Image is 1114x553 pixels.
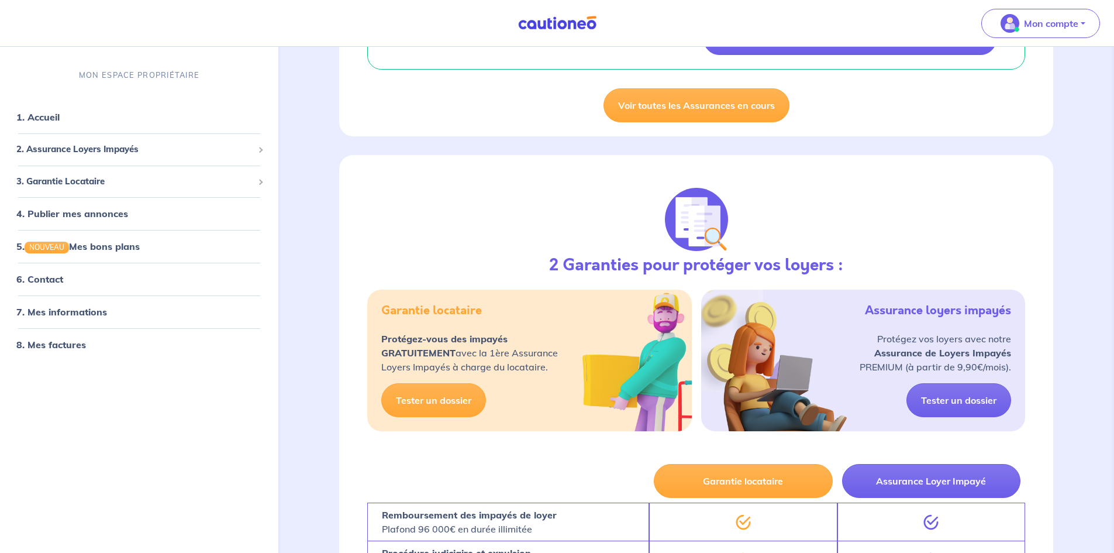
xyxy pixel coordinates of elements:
[981,9,1100,38] button: illu_account_valid_menu.svgMon compte
[5,202,274,225] div: 4. Publier mes annonces
[5,170,274,193] div: 3. Garantie Locataire
[16,273,63,285] a: 6. Contact
[16,174,253,188] span: 3. Garantie Locataire
[513,16,601,30] img: Cautioneo
[16,339,86,351] a: 8. Mes factures
[842,464,1020,498] button: Assurance Loyer Impayé
[5,267,274,291] div: 6. Contact
[5,105,274,129] div: 1. Accueil
[5,333,274,356] div: 8. Mes factures
[16,241,140,252] a: 5.NOUVEAUMes bons plans
[5,138,274,161] div: 2. Assurance Loyers Impayés
[865,304,1011,318] h5: Assurance loyers impayés
[79,70,199,81] p: MON ESPACE PROPRIÉTAIRE
[382,509,557,521] strong: Remboursement des impayés de loyer
[381,383,486,417] a: Tester un dossier
[860,332,1011,374] p: Protégez vos loyers avec notre PREMIUM (à partir de 9,90€/mois).
[654,464,832,498] button: Garantie locataire
[603,88,789,122] a: Voir toutes les Assurances en cours
[16,208,128,219] a: 4. Publier mes annonces
[381,304,482,318] h5: Garantie locataire
[5,300,274,324] div: 7. Mes informations
[381,333,508,359] strong: Protégez-vous des impayés GRATUITEMENT
[16,306,107,318] a: 7. Mes informations
[1001,14,1019,33] img: illu_account_valid_menu.svg
[874,347,1011,359] strong: Assurance de Loyers Impayés
[906,383,1011,417] a: Tester un dossier
[16,111,60,123] a: 1. Accueil
[5,235,274,258] div: 5.NOUVEAUMes bons plans
[16,143,253,156] span: 2. Assurance Loyers Impayés
[665,188,728,251] img: justif-loupe
[381,332,558,374] p: avec la 1ère Assurance Loyers Impayés à charge du locataire.
[382,508,557,536] p: Plafond 96 000€ en durée illimitée
[1024,16,1078,30] p: Mon compte
[549,256,843,276] h3: 2 Garanties pour protéger vos loyers :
